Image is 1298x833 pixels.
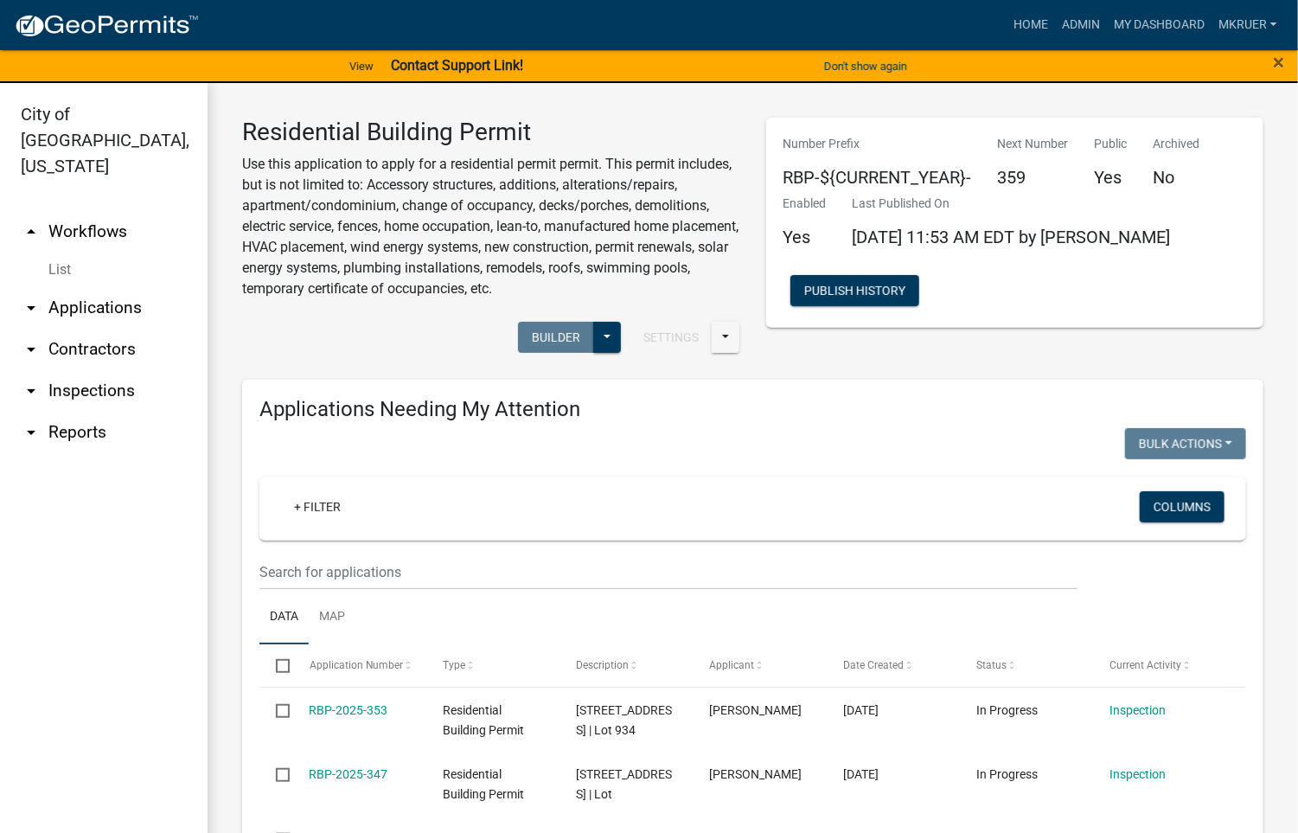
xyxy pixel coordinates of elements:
[1094,644,1227,686] datatable-header-cell: Current Activity
[443,767,524,801] span: Residential Building Permit
[242,154,740,299] p: Use this application to apply for a residential permit permit. This permit includes, but is not l...
[310,703,388,717] a: RBP-2025-353
[21,422,42,443] i: arrow_drop_down
[309,590,355,645] a: Map
[827,644,960,686] datatable-header-cell: Date Created
[259,590,309,645] a: Data
[1125,428,1246,459] button: Bulk Actions
[1095,167,1128,188] h5: Yes
[1274,52,1285,73] button: Close
[426,644,559,686] datatable-header-cell: Type
[1140,491,1224,522] button: Columns
[576,767,672,801] span: 3515 Evergreen Circle | Lot
[342,52,380,80] a: View
[843,703,879,717] span: 09/16/2025
[242,118,740,147] h3: Residential Building Permit
[259,397,1246,422] h4: Applications Needing My Attention
[843,767,879,781] span: 09/12/2025
[783,167,972,188] h5: RBP-${CURRENT_YEAR}-
[259,644,292,686] datatable-header-cell: Select
[1154,167,1200,188] h5: No
[310,767,388,781] a: RBP-2025-347
[1110,659,1182,671] span: Current Activity
[783,227,827,247] h5: Yes
[21,298,42,318] i: arrow_drop_down
[1110,703,1167,717] a: Inspection
[1154,135,1200,153] p: Archived
[783,135,972,153] p: Number Prefix
[559,644,693,686] datatable-header-cell: Description
[960,644,1093,686] datatable-header-cell: Status
[1095,135,1128,153] p: Public
[976,703,1038,717] span: In Progress
[790,275,919,306] button: Publish History
[853,195,1171,213] p: Last Published On
[783,195,827,213] p: Enabled
[259,554,1077,590] input: Search for applications
[21,221,42,242] i: arrow_drop_up
[443,659,465,671] span: Type
[710,659,755,671] span: Applicant
[518,322,594,353] button: Builder
[21,339,42,360] i: arrow_drop_down
[1110,767,1167,781] a: Inspection
[694,644,827,686] datatable-header-cell: Applicant
[576,703,672,737] span: 6214 Pleasant Run, Charlestown IN 47111 | Lot 934
[1274,50,1285,74] span: ×
[853,227,1171,247] span: [DATE] 11:53 AM EDT by [PERSON_NAME]
[292,644,425,686] datatable-header-cell: Application Number
[710,767,802,781] span: Tara
[21,381,42,401] i: arrow_drop_down
[976,767,1038,781] span: In Progress
[630,322,713,353] button: Settings
[817,52,914,80] button: Don't show again
[443,703,524,737] span: Residential Building Permit
[1212,9,1284,42] a: mkruer
[280,491,355,522] a: + Filter
[790,285,919,298] wm-modal-confirm: Workflow Publish History
[391,57,523,74] strong: Contact Support Link!
[998,167,1069,188] h5: 359
[310,659,404,671] span: Application Number
[1055,9,1107,42] a: Admin
[1007,9,1055,42] a: Home
[843,659,904,671] span: Date Created
[1107,9,1212,42] a: My Dashboard
[710,703,802,717] span: Edwin Miller
[976,659,1007,671] span: Status
[576,659,629,671] span: Description
[998,135,1069,153] p: Next Number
